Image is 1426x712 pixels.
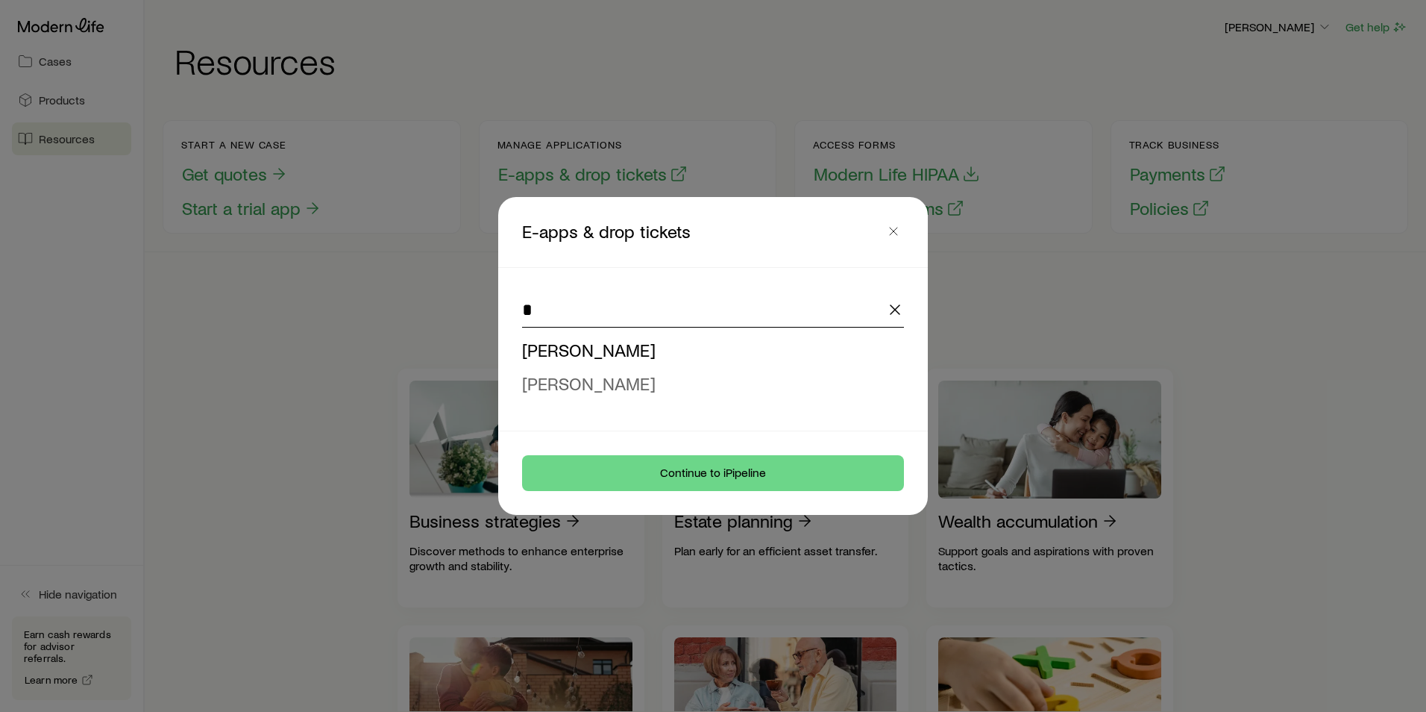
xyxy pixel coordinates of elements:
[522,455,904,491] button: Continue to iPipeline
[522,339,656,360] span: [PERSON_NAME]
[522,334,895,367] li: Charles W Kunzelman
[522,367,895,401] li: Wes Hunter
[522,221,883,243] p: E-apps & drop tickets
[522,372,656,394] span: [PERSON_NAME]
